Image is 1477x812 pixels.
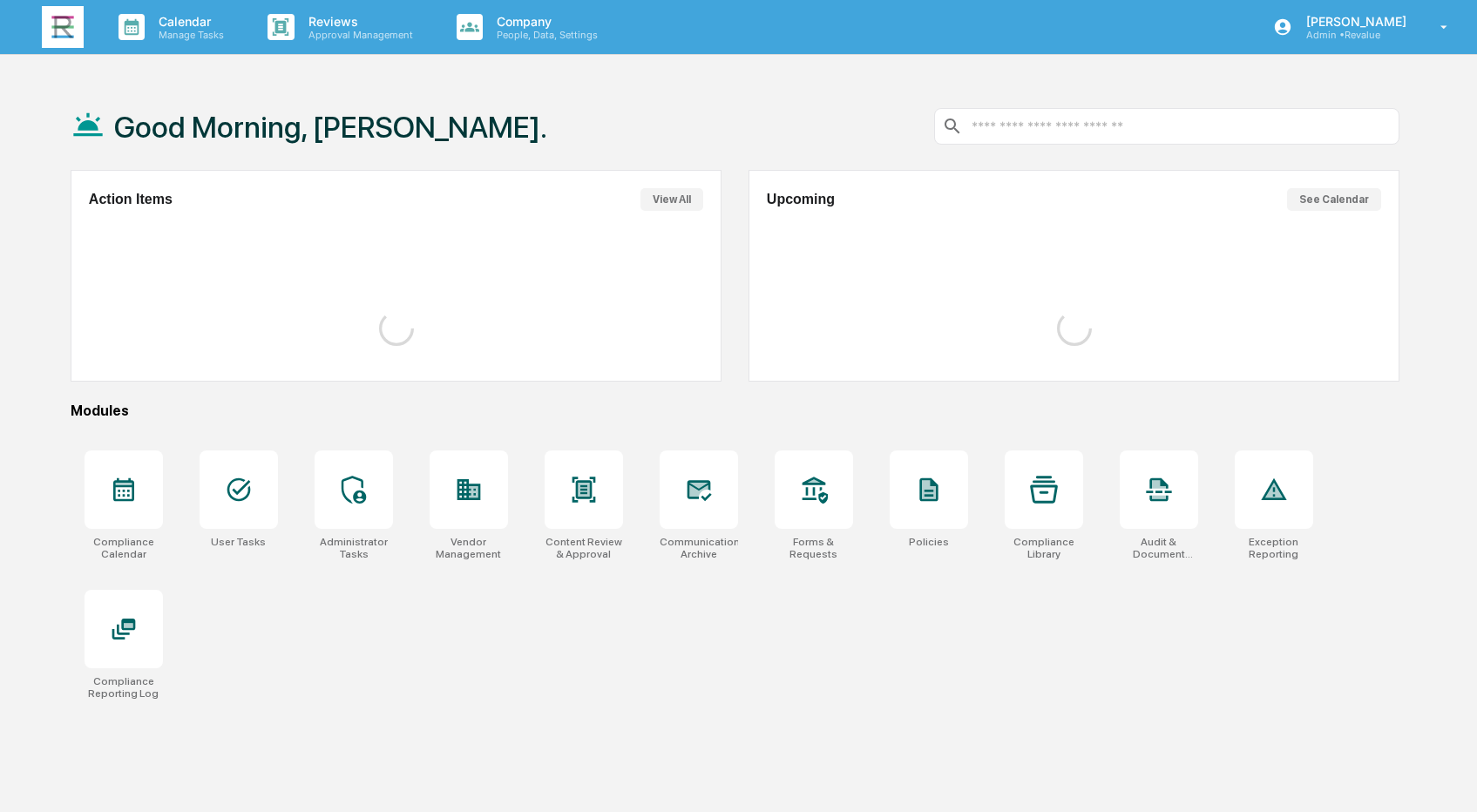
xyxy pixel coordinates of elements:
[430,536,508,560] div: Vendor Management
[775,536,853,560] div: Forms & Requests
[85,536,163,560] div: Compliance Calendar
[1287,188,1381,211] button: See Calendar
[145,29,233,41] p: Manage Tasks
[211,536,266,548] div: User Tasks
[545,536,623,560] div: Content Review & Approval
[89,192,173,207] h2: Action Items
[1120,536,1198,560] div: Audit & Document Logs
[767,192,835,207] h2: Upcoming
[1292,29,1415,41] p: Admin • Revalue
[1292,14,1415,29] p: [PERSON_NAME]
[114,110,547,145] h1: Good Morning, [PERSON_NAME].
[145,14,233,29] p: Calendar
[315,536,393,560] div: Administrator Tasks
[42,6,84,48] img: logo
[1005,536,1083,560] div: Compliance Library
[295,29,422,41] p: Approval Management
[640,188,703,211] button: View All
[909,536,949,548] div: Policies
[85,675,163,700] div: Compliance Reporting Log
[1235,536,1313,560] div: Exception Reporting
[483,14,606,29] p: Company
[71,403,1400,419] div: Modules
[483,29,606,41] p: People, Data, Settings
[660,536,738,560] div: Communications Archive
[295,14,422,29] p: Reviews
